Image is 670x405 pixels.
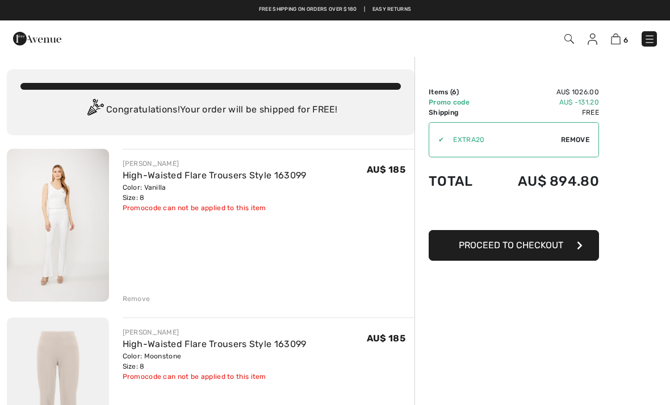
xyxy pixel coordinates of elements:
[123,294,150,304] div: Remove
[611,32,628,45] a: 6
[459,240,563,250] span: Proceed to Checkout
[367,164,405,175] span: AU$ 185
[611,34,621,44] img: Shopping Bag
[488,162,599,201] td: AU$ 894.80
[623,36,628,44] span: 6
[83,99,106,122] img: Congratulation2.svg
[7,149,109,302] img: High-Waisted Flare Trousers Style 163099
[644,34,655,45] img: Menu
[123,351,307,371] div: Color: Moonstone Size: 8
[123,203,307,213] div: Promocode can not be applied to this item
[564,34,574,44] img: Search
[123,182,307,203] div: Color: Vanilla Size: 8
[452,88,457,96] span: 6
[429,135,444,145] div: ✔
[429,162,488,201] td: Total
[372,6,412,14] a: Easy Returns
[429,201,599,226] iframe: PayPal
[588,34,597,45] img: My Info
[429,107,488,118] td: Shipping
[13,27,61,50] img: 1ère Avenue
[123,339,307,349] a: High-Waisted Flare Trousers Style 163099
[123,371,307,382] div: Promocode can not be applied to this item
[20,99,401,122] div: Congratulations! Your order will be shipped for FREE!
[429,230,599,261] button: Proceed to Checkout
[429,87,488,97] td: Items ( )
[488,107,599,118] td: Free
[13,32,61,43] a: 1ère Avenue
[444,123,561,157] input: Promo code
[367,333,405,344] span: AU$ 185
[123,158,307,169] div: [PERSON_NAME]
[561,135,589,145] span: Remove
[123,170,307,181] a: High-Waisted Flare Trousers Style 163099
[488,87,599,97] td: AU$ 1026.00
[429,97,488,107] td: Promo code
[123,327,307,337] div: [PERSON_NAME]
[259,6,357,14] a: Free shipping on orders over $180
[364,6,365,14] span: |
[488,97,599,107] td: AU$ -131.20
